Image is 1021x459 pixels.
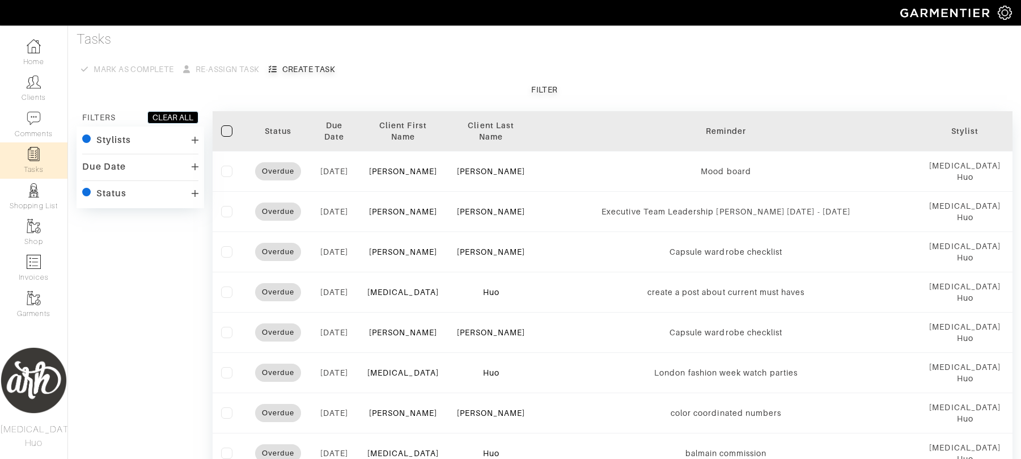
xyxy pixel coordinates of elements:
span: Overdue [255,166,301,177]
img: garments-icon-b7da505a4dc4fd61783c78ac3ca0ef83fa9d6f193b1c9dc38574b1d14d53ca28.png [27,291,41,305]
div: London fashion week watch parties [543,367,909,378]
div: [MEDICAL_DATA] Huo [926,241,1004,263]
div: Capsule wardrobe checklist [543,246,909,258]
img: reminder-icon-8004d30b9f0a5d33ae49ab947aed9ed385cf756f9e5892f1edd6e32f2345188e.png [27,147,41,161]
div: Executive Team Leadership [PERSON_NAME] [DATE] - [DATE] [543,206,909,217]
img: orders-icon-0abe47150d42831381b5fb84f609e132dff9fe21cb692f30cb5eec754e2cba89.png [27,255,41,269]
div: Stylist [926,125,1004,137]
span: [DATE] [320,247,348,256]
div: Reminder [543,125,909,137]
div: color coordinated numbers [543,407,909,419]
span: [DATE] [320,409,348,418]
img: garments-icon-b7da505a4dc4fd61783c78ac3ca0ef83fa9d6f193b1c9dc38574b1d14d53ca28.png [27,219,41,233]
div: Mood board [543,166,909,177]
div: [MEDICAL_DATA] Huo [926,321,1004,344]
div: Due Date [318,120,350,142]
div: Capsule wardrobe checklist [543,327,909,338]
a: Huo [483,449,499,458]
h4: Tasks [77,31,1012,48]
button: Filter [77,79,1012,100]
span: [DATE] [320,449,348,458]
a: [PERSON_NAME] [457,207,526,216]
div: Status [255,125,301,137]
a: Huo [483,368,499,377]
div: FILTERS [82,112,116,123]
a: [PERSON_NAME] [369,207,438,216]
a: [MEDICAL_DATA] [367,449,439,458]
div: [MEDICAL_DATA] Huo [926,281,1004,304]
img: stylists-icon-eb353228a002819b7ec25b43dbf5f0378dd9e0616d9560372ff212230b889e62.png [27,183,41,197]
a: [PERSON_NAME] [457,247,526,256]
span: [DATE] [320,167,348,176]
a: [PERSON_NAME] [369,167,438,176]
div: [MEDICAL_DATA] Huo [926,160,1004,183]
span: [DATE] [320,368,348,377]
button: Create Task [264,59,340,79]
img: clients-icon-6bae9207a08558b7cb47a8932f037763ab4055f8c8b6bfacd5dc20c3e0201464.png [27,75,41,89]
span: [DATE] [320,207,348,216]
span: [DATE] [320,328,348,337]
a: [PERSON_NAME] [457,409,526,418]
img: garmentier-logo-header-white-b43fb05a5012e4ada735d5af1a66efaba907eab6374d6393d1fbf88cb4ef424d.png [895,3,998,23]
img: gear-icon-white-bd11855cb880d31180b6d7d6211b90ccbf57a29d726f0c71d8c61bd08dd39cc2.png [998,6,1012,20]
div: Stylists [96,134,131,146]
a: [PERSON_NAME] [369,409,438,418]
div: create a post about current must haves [543,287,909,298]
div: CLEAR ALL [152,112,193,123]
div: [MEDICAL_DATA] Huo [926,200,1004,223]
div: Due Date [82,161,126,172]
div: Status [96,188,126,199]
div: Create Task [282,64,335,75]
span: Overdue [255,287,301,298]
div: [MEDICAL_DATA] Huo [926,402,1004,424]
a: [MEDICAL_DATA] [367,368,439,377]
a: [PERSON_NAME] [457,167,526,176]
span: [DATE] [320,288,348,297]
span: Overdue [255,206,301,217]
img: dashboard-icon-dbcd8f5a0b271acd01030246c82b418ddd0df26cd7fceb0bd07c9910d44c42f6.png [27,39,41,53]
button: CLEAR ALL [147,111,198,124]
div: balmain commission [543,448,909,459]
div: Client First Name [367,120,439,142]
a: Huo [483,288,499,297]
a: [PERSON_NAME] [369,247,438,256]
span: Overdue [255,327,301,338]
a: [PERSON_NAME] [457,328,526,337]
div: Client Last Name [456,120,526,142]
span: Overdue [255,407,301,419]
span: Overdue [255,448,301,459]
img: comment-icon-a0a6a9ef722e966f86d9cbdc48e553b5cf19dbc54f86b18d962a5391bc8f6eb6.png [27,111,41,125]
div: [MEDICAL_DATA] Huo [926,361,1004,384]
span: Overdue [255,246,301,258]
span: Overdue [255,367,301,378]
a: [PERSON_NAME] [369,328,438,337]
div: Filter [531,84,557,95]
a: [MEDICAL_DATA] [367,288,439,297]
